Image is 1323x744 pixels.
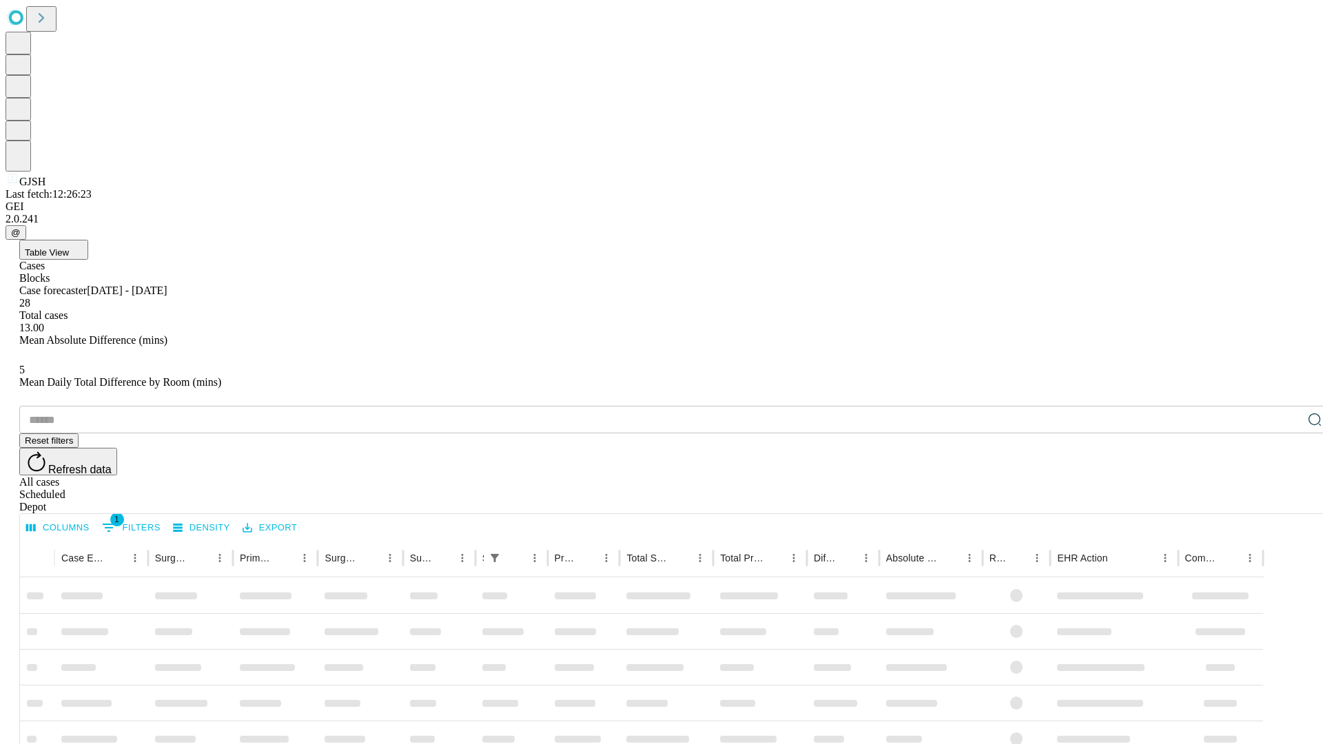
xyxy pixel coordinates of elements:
button: Refresh data [19,448,117,475]
button: Reset filters [19,433,79,448]
button: Export [239,517,300,539]
span: @ [11,227,21,238]
div: Absolute Difference [886,552,939,564]
button: Menu [1240,548,1260,568]
span: Table View [25,247,69,258]
button: Sort [276,548,295,568]
div: 2.0.241 [6,213,1317,225]
button: Sort [577,548,597,568]
button: Menu [525,548,544,568]
span: 5 [19,364,25,375]
button: Show filters [99,517,164,539]
button: Sort [671,548,690,568]
div: Resolved in EHR [989,552,1007,564]
span: 28 [19,297,30,309]
div: Difference [814,552,836,564]
div: Surgery Name [325,552,359,564]
button: Menu [295,548,314,568]
button: Sort [361,548,380,568]
div: 1 active filter [485,548,504,568]
button: Show filters [485,548,504,568]
button: Menu [784,548,803,568]
button: Select columns [23,517,93,539]
button: Menu [210,548,229,568]
button: @ [6,225,26,240]
div: Total Scheduled Duration [626,552,670,564]
span: GJSH [19,176,45,187]
button: Density [170,517,234,539]
div: Total Predicted Duration [720,552,763,564]
div: GEI [6,200,1317,213]
span: Last fetch: 12:26:23 [6,188,92,200]
button: Sort [506,548,525,568]
button: Menu [125,548,145,568]
button: Sort [837,548,857,568]
span: Mean Absolute Difference (mins) [19,334,167,346]
button: Sort [765,548,784,568]
button: Sort [941,548,960,568]
button: Menu [597,548,616,568]
span: Mean Daily Total Difference by Room (mins) [19,376,221,388]
div: Primary Service [240,552,274,564]
span: Total cases [19,309,68,321]
div: EHR Action [1057,552,1107,564]
span: 1 [110,513,124,526]
span: [DATE] - [DATE] [87,285,167,296]
div: Scheduled In Room Duration [482,552,484,564]
button: Menu [453,548,472,568]
button: Menu [857,548,876,568]
div: Case Epic Id [61,552,105,564]
button: Sort [1109,548,1129,568]
div: Comments [1185,552,1220,564]
button: Menu [960,548,979,568]
button: Sort [191,548,210,568]
div: Surgeon Name [155,552,189,564]
span: Case forecaster [19,285,87,296]
span: Refresh data [48,464,112,475]
span: Reset filters [25,435,73,446]
button: Sort [1221,548,1240,568]
span: 13.00 [19,322,44,333]
button: Menu [1156,548,1175,568]
div: Predicted In Room Duration [555,552,577,564]
div: Surgery Date [410,552,432,564]
button: Menu [380,548,400,568]
button: Sort [106,548,125,568]
button: Sort [1008,548,1027,568]
button: Sort [433,548,453,568]
button: Menu [690,548,710,568]
button: Table View [19,240,88,260]
button: Menu [1027,548,1047,568]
